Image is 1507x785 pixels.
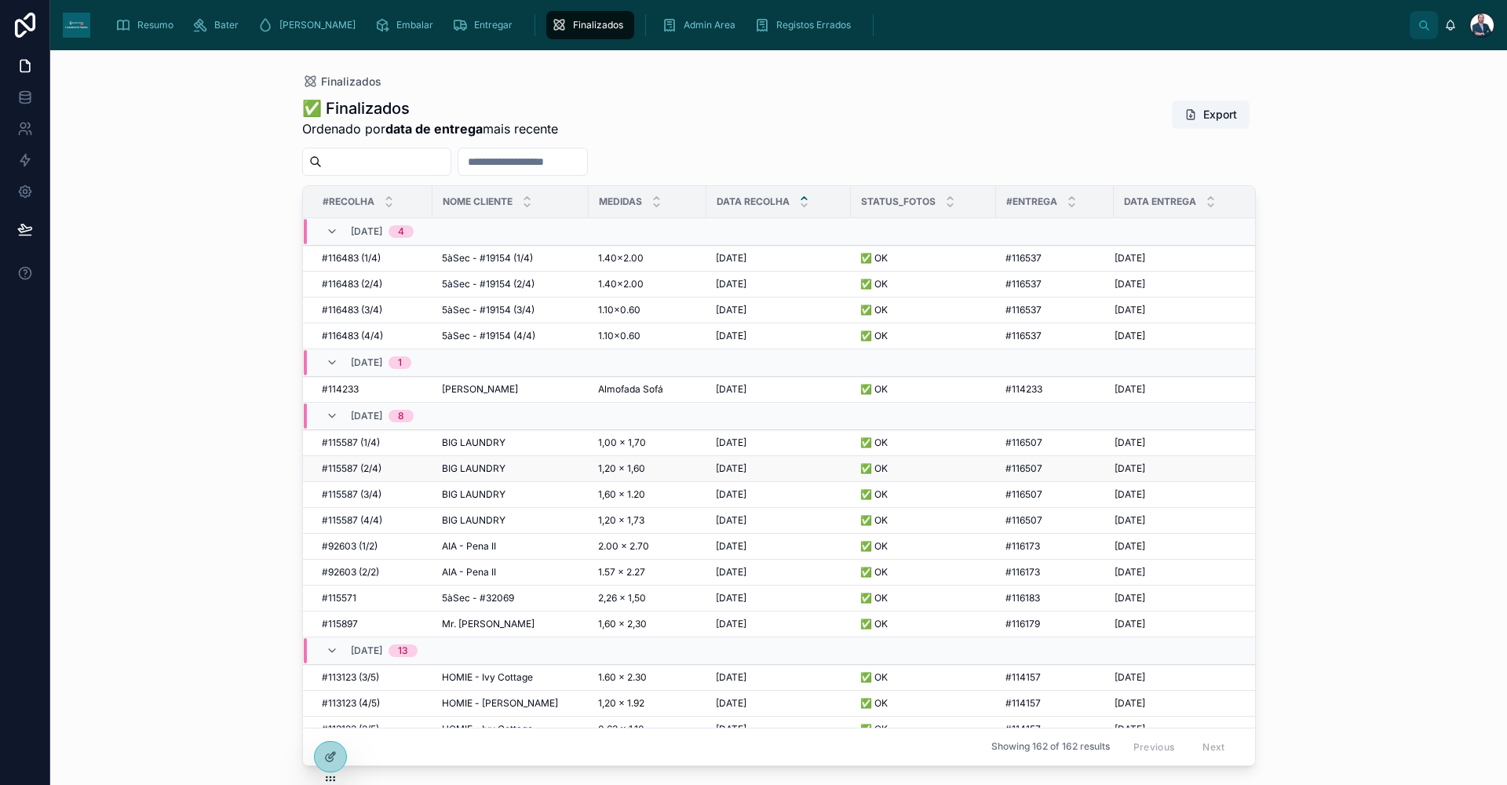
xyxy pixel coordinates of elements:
span: 2.00 x 2.70 [598,540,649,553]
a: [DATE] [716,618,841,630]
span: [DATE] [1115,697,1145,710]
span: [DATE] [716,618,746,630]
span: 1.40x2.00 [598,252,644,265]
a: #115897 [322,618,423,630]
a: ✅ OK [860,383,987,396]
span: ✅ OK [860,383,888,396]
a: ✅ OK [860,592,987,604]
a: #114157 [1005,697,1104,710]
span: ✅ OK [860,436,888,449]
a: [DATE] [1115,462,1246,475]
span: #114157 [1005,697,1041,710]
span: #115587 (4/4) [322,514,382,527]
span: #116483 (4/4) [322,330,383,342]
span: #114157 [1005,723,1041,736]
a: [DATE] [716,330,841,342]
a: ✅ OK [860,278,987,290]
a: [DATE] [716,566,841,579]
span: [DATE] [716,514,746,527]
a: HOMIE - Ivy Cottage [442,671,579,684]
a: #116537 [1005,278,1104,290]
a: #116483 (3/4) [322,304,423,316]
span: #Entrega [1006,195,1057,208]
a: #116507 [1005,462,1104,475]
a: Admin Area [657,11,746,39]
span: [DATE] [1115,723,1145,736]
span: [DATE] [1115,592,1145,604]
a: [DATE] [716,304,841,316]
strong: data de entrega [385,121,483,137]
span: [DATE] [1115,566,1145,579]
a: 1,20 x 1.92 [598,697,697,710]
a: 1,00 × 1,70 [598,436,697,449]
span: Resumo [137,19,173,31]
span: [DATE] [351,225,382,238]
span: #113123 (3/5) [322,671,379,684]
a: [DATE] [716,592,841,604]
span: HOMIE - Ivy Cottage [442,671,533,684]
span: #113123 (2/5) [322,723,379,736]
span: [DATE] [1115,488,1145,501]
a: [DATE] [716,488,841,501]
span: [DATE] [716,488,746,501]
a: #113123 (2/5) [322,723,423,736]
a: ✅ OK [860,723,987,736]
a: [DATE] [1115,540,1246,553]
span: AIA - Pena II [442,540,496,553]
a: #114233 [1005,383,1104,396]
span: [DATE] [1115,304,1145,316]
span: [DATE] [716,330,746,342]
span: Showing 162 of 162 results [991,741,1110,754]
span: BIG LAUNDRY [442,514,505,527]
a: #114157 [1005,723,1104,736]
span: BIG LAUNDRY [442,488,505,501]
span: Finalizados [321,74,381,89]
span: #114157 [1005,671,1041,684]
a: [DATE] [1115,436,1246,449]
span: ✅ OK [860,592,888,604]
h1: ✅ Finalizados [302,97,558,119]
span: HOMIE - [PERSON_NAME] [442,697,558,710]
span: BIG LAUNDRY [442,436,505,449]
span: Mr. [PERSON_NAME] [442,618,535,630]
span: AIA - Pena II [442,566,496,579]
span: #116537 [1005,252,1042,265]
span: ✅ OK [860,723,888,736]
span: #115897 [322,618,358,630]
a: #114157 [1005,671,1104,684]
a: 5àSec - #19154 (2/4) [442,278,579,290]
span: [DATE] [716,383,746,396]
span: [DATE] [1115,278,1145,290]
span: [DATE] [716,304,746,316]
a: #116483 (4/4) [322,330,423,342]
span: ✅ OK [860,540,888,553]
a: [DATE] [716,723,841,736]
span: ✅ OK [860,488,888,501]
span: Ordenado por mais recente [302,119,558,138]
span: [DATE] [1115,462,1145,475]
span: #116537 [1005,278,1042,290]
span: BIG LAUNDRY [442,462,505,475]
a: BIG LAUNDRY [442,514,579,527]
span: ✅ OK [860,618,888,630]
a: [DATE] [1115,618,1246,630]
a: Bater [188,11,250,39]
span: #116483 (1/4) [322,252,381,265]
span: [DATE] [1115,330,1145,342]
a: ✅ OK [860,618,987,630]
span: 1,20 × 1,60 [598,462,645,475]
a: 1.10x0.60 [598,304,697,316]
span: #114233 [322,383,359,396]
span: [DATE] [716,436,746,449]
a: 2,26 × 1,50 [598,592,697,604]
span: #116483 (2/4) [322,278,382,290]
a: Entregar [447,11,524,39]
a: Mr. [PERSON_NAME] [442,618,579,630]
div: 4 [398,225,404,238]
span: 5àSec - #19154 (3/4) [442,304,535,316]
a: #115587 (3/4) [322,488,423,501]
a: [DATE] [716,383,841,396]
span: 1,60 × 2,30 [598,618,647,630]
a: #116483 (2/4) [322,278,423,290]
a: Embalar [370,11,444,39]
